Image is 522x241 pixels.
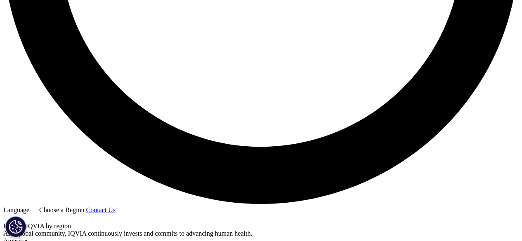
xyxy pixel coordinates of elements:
[3,206,29,213] span: Language
[3,222,519,230] div: Explore IQVIA by region
[86,206,116,213] a: Contact Us
[3,230,519,237] div: As a global community, IQVIA continuously invests and commits to advancing human health.
[39,206,84,213] span: Choose a Region
[5,216,26,237] button: Cookies Settings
